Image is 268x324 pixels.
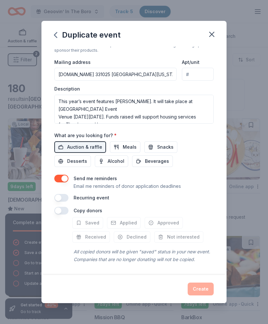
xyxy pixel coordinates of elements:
button: Alcohol [95,155,128,167]
label: Copy donors [74,208,102,213]
span: Received [85,233,106,241]
button: Received [72,231,110,243]
label: Apt/unit [182,59,200,66]
input: Enter a US address [54,68,177,81]
button: Approved [145,217,183,229]
span: Saved [85,219,99,227]
button: Not interested [154,231,203,243]
span: Auction & raffle [67,143,102,151]
label: Recurring event [74,195,109,200]
label: Description [54,86,80,92]
div: Duplicate event [54,30,121,40]
span: Not interested [167,233,200,241]
label: Send me reminders [74,176,117,181]
div: All copied donors will be given "saved" status in your new event. Companies that are no longer do... [72,247,214,265]
label: What are you looking for? [54,132,117,139]
button: Saved [72,217,103,229]
button: Desserts [54,155,91,167]
span: Beverages [145,157,169,165]
span: Approved [157,219,179,227]
input: # [182,68,214,81]
span: Meals [123,143,137,151]
button: Meals [110,141,140,153]
button: Declined [114,231,150,243]
button: Applied [107,217,141,229]
button: Beverages [132,155,173,167]
button: Auction & raffle [54,141,106,153]
span: Alcohol [108,157,124,165]
span: Desserts [67,157,87,165]
p: Email me reminders of donor application deadlines [74,182,181,190]
textarea: This year’s event features [PERSON_NAME]. It will take place at [GEOGRAPHIC_DATA] Event Venue [DA... [54,95,214,124]
span: Applied [120,219,137,227]
span: Snacks [157,143,174,151]
span: Declined [127,233,147,241]
label: Mailing address [54,59,91,66]
button: Snacks [144,141,177,153]
div: We use this information to help brands find events with their target demographic to sponsor their... [54,43,214,53]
